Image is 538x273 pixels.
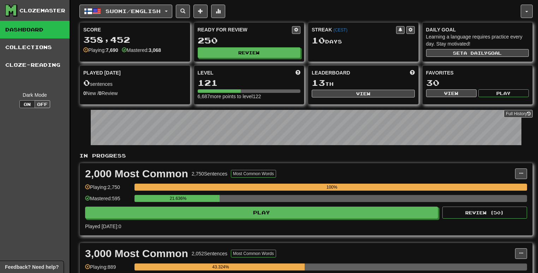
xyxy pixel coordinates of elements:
div: Playing: [83,47,118,54]
strong: 3,068 [149,47,161,53]
button: On [19,100,35,108]
div: 30 [426,78,529,87]
div: 121 [198,78,301,87]
div: Playing: 2,750 [85,184,131,195]
button: View [426,89,477,97]
button: Add sentence to collection [193,5,208,18]
div: 43.324% [137,263,305,271]
div: 358,452 [83,35,186,44]
div: New / Review [83,90,186,97]
div: 2,052 Sentences [192,250,227,257]
span: a daily [464,51,488,55]
button: View [312,90,415,97]
span: Open feedback widget [5,263,59,271]
button: Play [85,207,438,219]
div: 21.636% [137,195,219,202]
button: Most Common Words [231,170,276,178]
button: More stats [211,5,225,18]
button: Most Common Words [231,250,276,257]
a: Full History [504,110,533,118]
div: 250 [198,36,301,45]
div: Mastered: 595 [85,195,131,207]
div: 2,000 Most Common [85,168,188,179]
span: Suomi / English [106,8,161,14]
div: Streak [312,26,396,33]
button: Off [35,100,50,108]
div: 3,000 Most Common [85,248,188,259]
span: This week in points, UTC [410,69,415,76]
div: Mastered: [122,47,161,54]
strong: 7,690 [106,47,118,53]
button: Review (50) [442,207,527,219]
div: Day s [312,36,415,45]
span: 0 [83,78,90,88]
div: Learning a language requires practice every day. Stay motivated! [426,33,529,47]
div: Daily Goal [426,26,529,33]
span: 13 [312,78,325,88]
div: Dark Mode [5,91,64,99]
button: Seta dailygoal [426,49,529,57]
span: Leaderboard [312,69,350,76]
span: Played [DATE]: 0 [85,224,121,229]
span: Level [198,69,214,76]
div: Ready for Review [198,26,292,33]
button: Search sentences [176,5,190,18]
div: sentences [83,78,186,88]
span: Played [DATE] [83,69,121,76]
div: 2,750 Sentences [192,170,227,177]
div: 100% [137,184,527,191]
div: Clozemaster [19,7,65,14]
span: 10 [312,35,325,45]
div: th [312,78,415,88]
p: In Progress [79,152,533,159]
button: Play [478,89,529,97]
button: Review [198,47,301,58]
span: Score more points to level up [295,69,300,76]
div: Favorites [426,69,529,76]
strong: 0 [99,90,102,96]
a: (CEST) [333,28,347,32]
div: Score [83,26,186,33]
div: 6,687 more points to level 122 [198,93,301,100]
button: Suomi/English [79,5,172,18]
strong: 0 [83,90,86,96]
